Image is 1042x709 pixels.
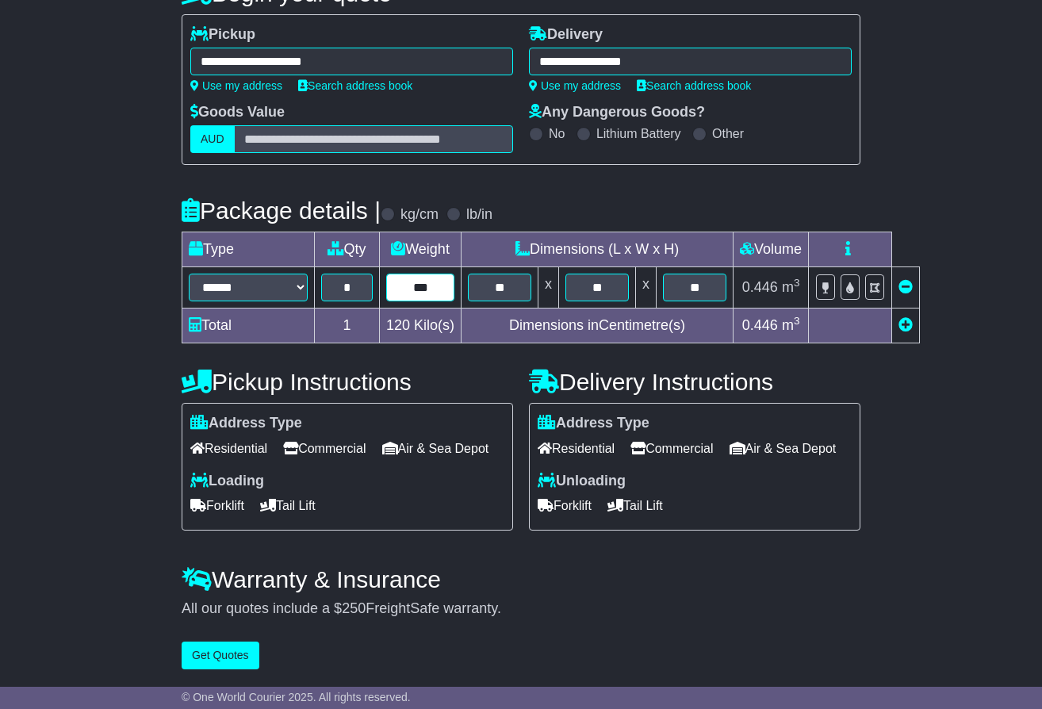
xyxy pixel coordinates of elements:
span: 0.446 [742,279,778,295]
a: Search address book [298,79,412,92]
label: Unloading [538,473,626,490]
span: Residential [538,436,615,461]
span: © One World Courier 2025. All rights reserved. [182,691,411,703]
td: Total [182,309,315,343]
span: Commercial [283,436,366,461]
span: Residential [190,436,267,461]
div: All our quotes include a $ FreightSafe warranty. [182,600,860,618]
td: Dimensions (L x W x H) [462,232,734,267]
sup: 3 [794,277,800,289]
label: Lithium Battery [596,126,681,141]
td: Dimensions in Centimetre(s) [462,309,734,343]
span: Air & Sea Depot [382,436,489,461]
td: 1 [315,309,380,343]
h4: Package details | [182,197,381,224]
td: x [538,267,559,309]
span: 0.446 [742,317,778,333]
label: Address Type [190,415,302,432]
span: Forklift [190,493,244,518]
td: x [636,267,657,309]
label: Any Dangerous Goods? [529,104,705,121]
sup: 3 [794,315,800,327]
span: Tail Lift [607,493,663,518]
label: Pickup [190,26,255,44]
h4: Warranty & Insurance [182,566,860,592]
label: kg/cm [400,206,439,224]
span: Tail Lift [260,493,316,518]
a: Use my address [529,79,621,92]
span: Air & Sea Depot [730,436,837,461]
label: Delivery [529,26,603,44]
h4: Pickup Instructions [182,369,513,395]
label: Address Type [538,415,649,432]
label: AUD [190,125,235,153]
span: 120 [386,317,410,333]
label: Loading [190,473,264,490]
span: Commercial [630,436,713,461]
label: Other [712,126,744,141]
button: Get Quotes [182,642,259,669]
a: Use my address [190,79,282,92]
span: 250 [342,600,366,616]
span: m [782,279,800,295]
span: m [782,317,800,333]
span: Forklift [538,493,592,518]
td: Kilo(s) [380,309,462,343]
label: No [549,126,565,141]
a: Remove this item [898,279,913,295]
h4: Delivery Instructions [529,369,860,395]
td: Type [182,232,315,267]
a: Add new item [898,317,913,333]
td: Weight [380,232,462,267]
td: Volume [734,232,809,267]
a: Search address book [637,79,751,92]
label: Goods Value [190,104,285,121]
label: lb/in [466,206,492,224]
td: Qty [315,232,380,267]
